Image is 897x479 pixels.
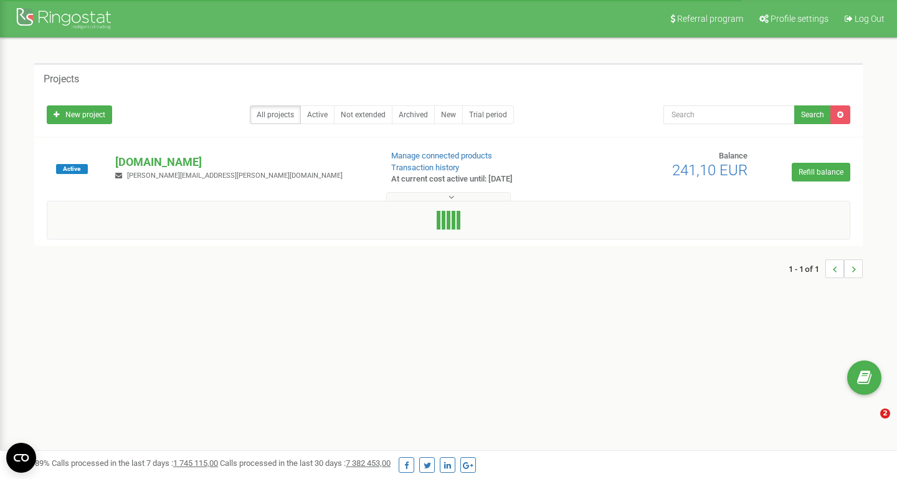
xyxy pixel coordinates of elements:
a: Active [300,105,335,124]
a: New project [47,105,112,124]
span: 241,10 EUR [672,162,747,179]
span: [PERSON_NAME][EMAIL_ADDRESS][PERSON_NAME][DOMAIN_NAME] [127,172,343,180]
p: At current cost active until: [DATE] [391,173,578,185]
h5: Projects [44,74,79,85]
span: Calls processed in the last 7 days : [52,458,218,468]
iframe: Intercom live chat [855,409,885,438]
a: Refill balance [792,163,850,181]
a: Trial period [462,105,514,124]
p: [DOMAIN_NAME] [115,154,371,170]
u: 1 745 115,00 [173,458,218,468]
a: Not extended [334,105,392,124]
a: New [434,105,463,124]
button: Search [794,105,831,124]
span: Balance [719,151,747,160]
span: Calls processed in the last 30 days : [220,458,391,468]
a: Manage connected products [391,151,492,160]
a: Transaction history [391,163,459,172]
span: Active [56,164,88,174]
span: Referral program [677,14,743,24]
input: Search [663,105,795,124]
button: Open CMP widget [6,443,36,473]
a: Archived [392,105,435,124]
span: Profile settings [771,14,828,24]
nav: ... [789,247,863,291]
a: All projects [250,105,301,124]
span: 1 - 1 of 1 [789,259,825,278]
span: Log Out [855,14,885,24]
u: 7 382 453,00 [346,458,391,468]
span: 2 [880,409,890,419]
